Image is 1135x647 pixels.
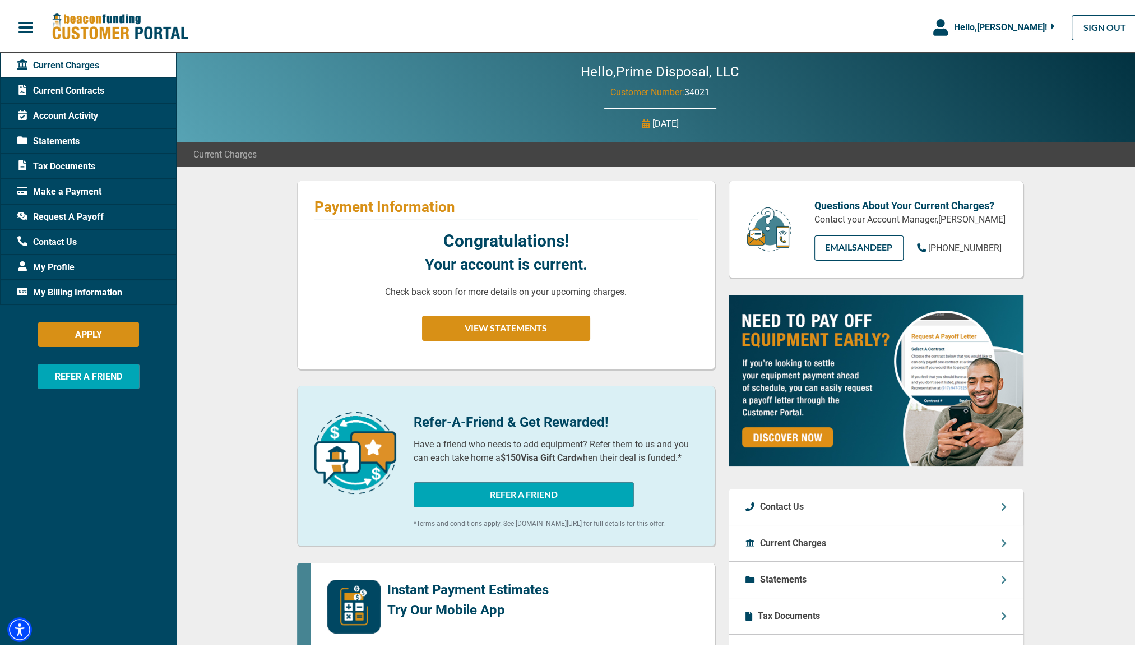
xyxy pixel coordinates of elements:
[425,251,587,274] p: Your account is current.
[652,115,679,128] p: [DATE]
[610,85,684,95] span: Customer Number:
[327,577,381,631] img: mobile-app-logo.png
[7,615,32,640] div: Accessibility Menu
[928,241,1002,251] span: [PHONE_NUMBER]
[17,183,101,196] span: Make a Payment
[814,233,904,258] a: EMAILSandeep
[744,204,794,251] img: customer-service.png
[814,196,1006,211] p: Questions About Your Current Charges?
[387,598,549,618] p: Try Our Mobile App
[501,450,576,461] b: $150 Visa Gift Card
[443,226,569,251] p: Congratulations!
[414,436,698,463] p: Have a friend who needs to add equipment? Refer them to us and you can each take home a when thei...
[814,211,1006,224] p: Contact your Account Manager, [PERSON_NAME]
[385,283,627,297] p: Check back soon for more details on your upcoming charges.
[17,258,75,272] span: My Profile
[17,107,98,121] span: Account Activity
[917,239,1002,253] a: [PHONE_NUMBER]
[193,146,257,159] span: Current Charges
[17,132,80,146] span: Statements
[314,410,396,492] img: refer-a-friend-icon.png
[17,57,99,70] span: Current Charges
[760,498,804,511] p: Contact Us
[760,571,807,584] p: Statements
[17,158,95,171] span: Tax Documents
[729,293,1023,464] img: payoff-ad-px.jpg
[414,516,698,526] p: *Terms and conditions apply. See [DOMAIN_NAME][URL] for full details for this offer.
[17,233,77,247] span: Contact Us
[17,208,104,221] span: Request A Payoff
[414,410,698,430] p: Refer-A-Friend & Get Rewarded!
[684,85,710,95] span: 34021
[760,534,826,548] p: Current Charges
[38,320,139,345] button: APPLY
[758,607,820,621] p: Tax Documents
[547,62,773,78] h2: Hello, Prime Disposal, LLC
[422,313,590,339] button: VIEW STATEMENTS
[414,480,634,505] button: REFER A FRIEND
[314,196,698,214] p: Payment Information
[38,362,140,387] button: REFER A FRIEND
[52,11,188,39] img: Beacon Funding Customer Portal Logo
[953,20,1046,30] span: Hello, [PERSON_NAME] !
[17,82,104,95] span: Current Contracts
[387,577,549,598] p: Instant Payment Estimates
[17,284,122,297] span: My Billing Information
